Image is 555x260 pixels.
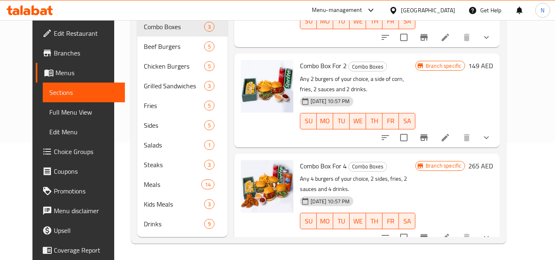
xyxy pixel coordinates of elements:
div: Fries5 [137,96,228,115]
span: SU [304,215,313,227]
span: WE [353,115,363,127]
button: TU [333,113,350,129]
div: Salads1 [137,135,228,155]
a: Menus [36,63,125,83]
button: SA [399,113,415,129]
button: delete [457,228,477,247]
p: Any 2 burgers of your choice, a side of corn, fries, 2 sauces and 2 drinks. [300,74,415,94]
button: SU [300,113,317,129]
span: 5 [205,43,214,51]
span: 3 [205,200,214,208]
button: delete [457,28,477,47]
span: FR [386,115,396,127]
button: SA [399,13,415,29]
div: Chicken Burgers5 [137,56,228,76]
button: WE [350,13,366,29]
img: Combo Box For 4 [241,160,293,213]
span: FR [386,15,396,27]
span: Meals [144,179,201,189]
div: items [204,120,214,130]
div: Meals14 [137,175,228,194]
a: Upsell [36,221,125,240]
button: sort-choices [375,28,395,47]
a: Sections [43,83,125,102]
div: items [204,199,214,209]
div: items [204,101,214,110]
span: Select to update [395,29,412,46]
span: SA [402,115,412,127]
button: SA [399,213,415,229]
span: Steaks [144,160,205,170]
span: 3 [205,161,214,169]
button: MO [317,213,333,229]
span: Chicken Burgers [144,61,205,71]
a: Full Menu View [43,102,125,122]
button: show more [477,228,496,247]
a: Edit menu item [440,32,450,42]
button: WE [350,213,366,229]
div: Steaks3 [137,155,228,175]
button: TH [366,13,382,29]
span: Combo Boxes [349,62,387,71]
span: 5 [205,122,214,129]
button: TU [333,213,350,229]
button: SU [300,213,317,229]
span: Select to update [395,229,412,246]
h6: 265 AED [468,160,493,172]
span: Branch specific [422,162,465,170]
button: Branch-specific-item [414,28,434,47]
span: 3 [205,82,214,90]
a: Coupons [36,161,125,181]
h6: 149 AED [468,60,493,71]
span: Kids Meals [144,199,205,209]
span: Combo Boxes [144,22,205,32]
span: TH [369,115,379,127]
nav: Menu sections [137,14,228,237]
span: TH [369,215,379,227]
button: TU [333,13,350,29]
span: Beef Burgers [144,41,205,51]
span: 5 [205,102,214,110]
span: Coverage Report [54,245,119,255]
a: Edit Menu [43,122,125,142]
span: 1 [205,141,214,149]
a: Choice Groups [36,142,125,161]
span: MO [320,115,330,127]
svg: Show Choices [481,232,491,242]
button: MO [317,113,333,129]
span: TH [369,15,379,27]
a: Edit menu item [440,232,450,242]
button: Branch-specific-item [414,228,434,247]
span: 14 [202,181,214,189]
span: [DATE] 10:57 PM [307,97,353,105]
button: FR [382,113,399,129]
img: Combo Box For 2 [241,60,293,113]
span: Branch specific [422,62,465,70]
span: Sides [144,120,205,130]
span: Edit Restaurant [54,28,119,38]
span: [DATE] 10:57 PM [307,198,353,205]
span: Sections [49,87,119,97]
button: show more [477,28,496,47]
span: WE [353,15,363,27]
span: Branches [54,48,119,58]
span: Combo Box For 4 [300,160,347,172]
span: Menus [55,68,119,78]
div: Sides5 [137,115,228,135]
button: TH [366,213,382,229]
button: sort-choices [375,128,395,147]
span: FR [386,215,396,227]
button: TH [366,113,382,129]
span: Grilled Sandwiches [144,81,205,91]
span: Select to update [395,129,412,146]
div: items [204,219,214,229]
button: show more [477,128,496,147]
div: Combo Boxes [348,62,387,71]
span: 9 [205,220,214,228]
div: [GEOGRAPHIC_DATA] [401,6,455,15]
